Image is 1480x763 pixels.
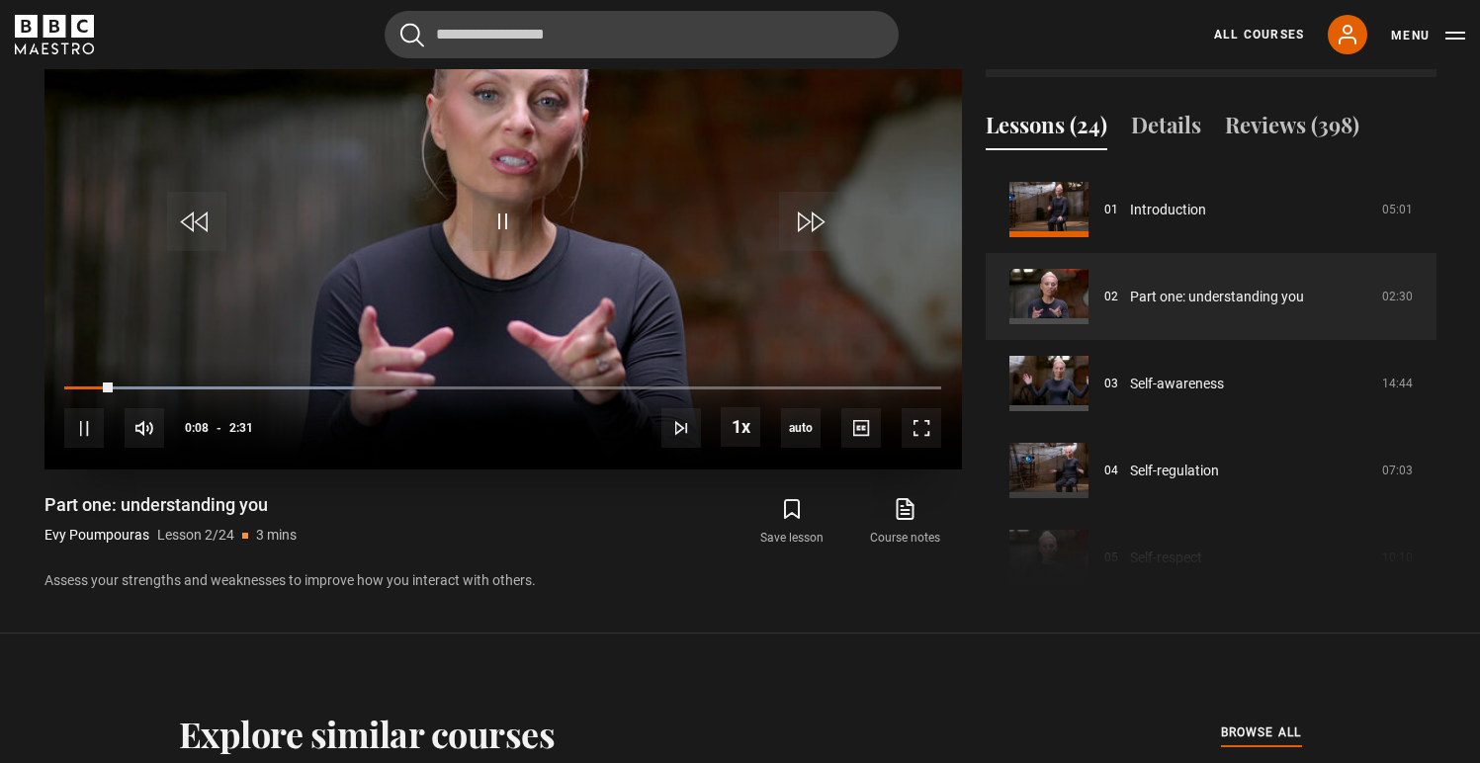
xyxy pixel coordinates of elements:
button: Toggle navigation [1391,26,1465,45]
h1: Part one: understanding you [44,493,297,517]
button: Reviews (398) [1225,109,1359,150]
div: Progress Bar [64,386,940,390]
span: 0:08 [185,410,209,446]
span: browse all [1221,722,1302,742]
h2: Explore similar courses [179,713,556,754]
button: Details [1131,109,1201,150]
span: 2:31 [229,410,253,446]
a: Self-regulation [1130,461,1219,481]
button: Save lesson [736,493,848,551]
button: Fullscreen [902,408,941,448]
a: Introduction [1130,200,1206,220]
button: Lessons (24) [986,109,1107,150]
button: Submit the search query [400,23,424,47]
span: - [217,421,221,435]
a: Course notes [848,493,961,551]
p: Evy Poumpouras [44,525,149,546]
a: Part one: understanding you [1130,287,1304,307]
button: Captions [841,408,881,448]
p: Lesson 2/24 [157,525,234,546]
button: Pause [64,408,104,448]
button: Mute [125,408,164,448]
p: Assess your strengths and weaknesses to improve how you interact with others. [44,570,962,591]
div: Current quality: 720p [781,408,821,448]
button: Playback Rate [721,407,760,447]
a: browse all [1221,722,1302,744]
svg: BBC Maestro [15,15,94,54]
a: All Courses [1214,26,1304,43]
button: Next Lesson [661,408,701,448]
input: Search [385,11,899,58]
a: Self-awareness [1130,374,1224,394]
span: auto [781,408,821,448]
p: 3 mins [256,525,297,546]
